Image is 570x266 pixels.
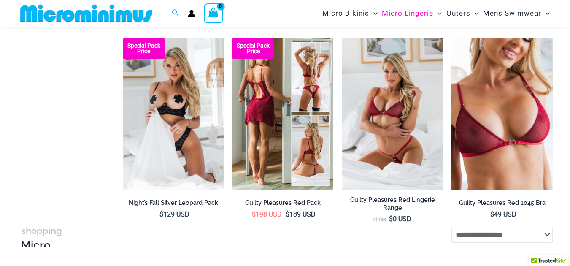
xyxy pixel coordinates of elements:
a: Search icon link [172,8,179,19]
span: Micro Lingerie [382,3,433,24]
span: $ [389,215,393,223]
bdi: 198 USD [252,210,282,218]
span: $ [159,210,163,218]
a: Mens SwimwearMenu ToggleMenu Toggle [481,3,552,24]
span: From: [373,217,387,223]
b: Special Pack Price [232,43,274,54]
span: Menu Toggle [433,3,442,24]
h2: Night’s Fall Silver Leopard Pack [123,199,224,207]
a: View Shopping Cart, empty [204,3,223,23]
span: shopping [21,225,62,236]
a: Micro BikinisMenu ToggleMenu Toggle [320,3,380,24]
span: $ [252,210,256,218]
bdi: 189 USD [286,210,316,218]
img: Guilty Pleasures Red Collection Pack B [232,38,333,190]
img: MM SHOP LOGO FLAT [17,4,156,23]
span: $ [286,210,289,218]
iframe: TrustedSite Certified [21,28,97,197]
span: Menu Toggle [470,3,479,24]
a: Nights Fall Silver Leopard 1036 Bra 6046 Thong 09v2 Nights Fall Silver Leopard 1036 Bra 6046 Thon... [123,38,224,190]
bdi: 49 USD [490,210,516,218]
h2: Guilty Pleasures Red 1045 Bra [451,199,553,207]
nav: Site Navigation [319,1,553,25]
h2: Guilty Pleasures Red Pack [232,199,333,207]
img: Guilty Pleasures Red 1045 Bra 01 [451,38,553,190]
h2: Guilty Pleasures Red Lingerie Range [342,196,443,212]
bdi: 129 USD [159,210,189,218]
span: Mens Swimwear [483,3,541,24]
a: Guilty Pleasures Red 1045 Bra [451,199,553,210]
a: Account icon link [188,10,195,17]
a: Guilty Pleasures Red Lingerie Range [342,196,443,215]
a: Guilty Pleasures Red Pack [232,199,333,210]
span: $ [490,210,494,218]
a: Guilty Pleasures Red Collection Pack F Guilty Pleasures Red Collection Pack BGuilty Pleasures Red... [232,38,333,190]
a: Micro LingerieMenu ToggleMenu Toggle [380,3,444,24]
span: Menu Toggle [369,3,378,24]
span: Menu Toggle [541,3,550,24]
a: Guilty Pleasures Red 1045 Bra 01Guilty Pleasures Red 1045 Bra 02Guilty Pleasures Red 1045 Bra 02 [451,38,553,190]
a: Night’s Fall Silver Leopard Pack [123,199,224,210]
span: Micro Bikinis [322,3,369,24]
a: OutersMenu ToggleMenu Toggle [444,3,481,24]
bdi: 0 USD [389,215,411,223]
img: Guilty Pleasures Red 1045 Bra 689 Micro 05 [342,38,443,190]
span: Outers [446,3,470,24]
b: Special Pack Price [123,43,165,54]
a: Guilty Pleasures Red 1045 Bra 689 Micro 05Guilty Pleasures Red 1045 Bra 689 Micro 06Guilty Pleasu... [342,38,443,190]
img: Nights Fall Silver Leopard 1036 Bra 6046 Thong 09v2 [123,38,224,190]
